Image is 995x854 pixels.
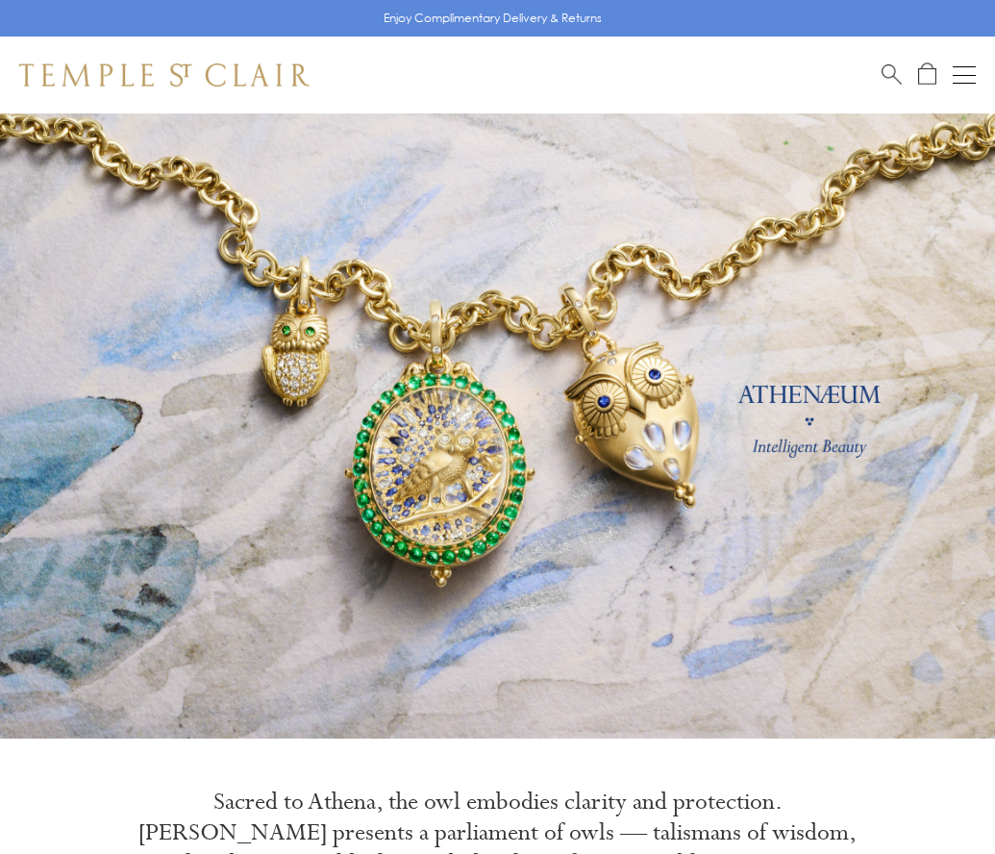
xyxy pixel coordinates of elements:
a: Search [882,63,902,87]
p: Enjoy Complimentary Delivery & Returns [384,9,602,28]
img: Temple St. Clair [19,63,310,87]
a: Open Shopping Bag [918,63,936,87]
button: Open navigation [953,63,976,87]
